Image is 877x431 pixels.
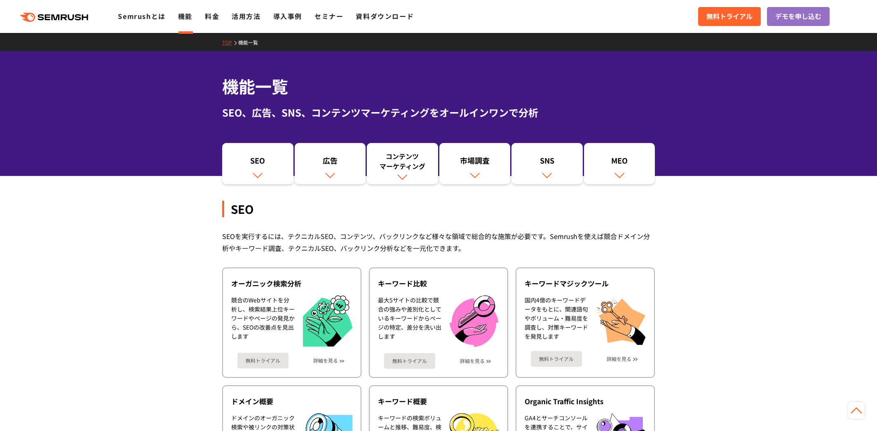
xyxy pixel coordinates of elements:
a: 導入事例 [273,11,302,21]
a: 資料ダウンロード [356,11,414,21]
a: 詳細を見る [607,356,631,362]
a: 無料トライアル [237,353,288,368]
a: コンテンツマーケティング [367,143,438,184]
a: TOP [222,39,238,46]
div: SEO [226,155,289,169]
a: 機能一覧 [238,39,264,46]
span: 無料トライアル [706,11,753,22]
h1: 機能一覧 [222,74,655,98]
div: SNS [516,155,579,169]
a: 無料トライアル [531,351,582,367]
div: キーワードマジックツール [525,279,646,288]
a: 詳細を見る [460,358,485,364]
a: デモを申し込む [767,7,830,26]
a: Semrushとは [118,11,165,21]
div: MEO [588,155,651,169]
div: 市場調査 [443,155,507,169]
a: MEO [584,143,655,184]
div: コンテンツ マーケティング [371,151,434,171]
a: SEO [222,143,293,184]
div: 最大5サイトの比較で競合の強みや差別化としているキーワードからページの特定、差分を洗い出します [378,295,441,347]
a: 無料トライアル [698,7,761,26]
div: 競合のWebサイトを分析し、検索結果上位キーワードやページの発見から、SEOの改善点を見出します [231,295,295,347]
a: 無料トライアル [384,353,435,369]
a: 料金 [205,11,219,21]
div: オーガニック検索分析 [231,279,352,288]
img: キーワードマジックツール [596,295,646,345]
div: Organic Traffic Insights [525,396,646,406]
div: キーワード概要 [378,396,499,406]
div: 国内4億のキーワードデータをもとに、関連語句やボリューム・難易度を調査し、対策キーワードを発見します [525,295,588,345]
div: ドメイン概要 [231,396,352,406]
a: 詳細を見る [313,358,338,363]
a: 活用方法 [232,11,260,21]
div: キーワード比較 [378,279,499,288]
span: デモを申し込む [775,11,821,22]
img: キーワード比較 [450,295,498,347]
a: セミナー [314,11,343,21]
div: SEOを実行するには、テクニカルSEO、コンテンツ、バックリンクなど様々な領域で総合的な施策が必要です。Semrushを使えば競合ドメイン分析やキーワード調査、テクニカルSEO、バックリンク分析... [222,230,655,254]
div: SEO [222,201,655,217]
a: 機能 [178,11,192,21]
a: 市場調査 [439,143,511,184]
a: SNS [511,143,583,184]
div: SEO、広告、SNS、コンテンツマーケティングをオールインワンで分析 [222,105,655,120]
a: 広告 [295,143,366,184]
img: オーガニック検索分析 [303,295,352,347]
div: 広告 [299,155,362,169]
